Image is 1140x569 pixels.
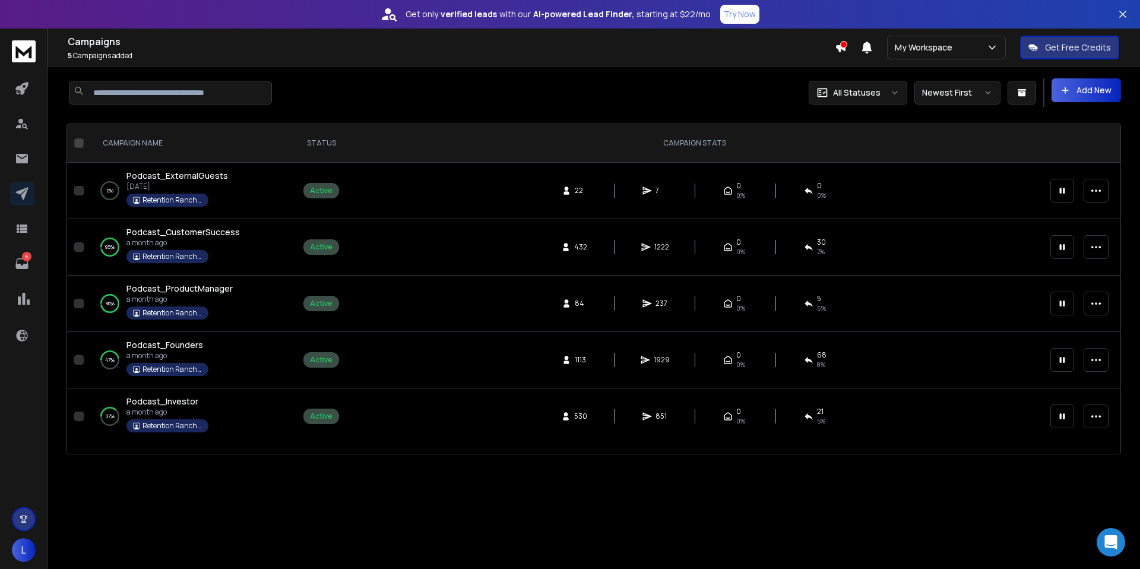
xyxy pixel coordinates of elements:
span: 7 [655,186,667,195]
span: 0% [736,247,745,257]
span: 5 [817,294,821,304]
span: 0% [736,360,745,369]
p: Retention Ranch Podcast [142,195,202,205]
span: 0 [736,350,741,360]
span: 84 [575,299,587,308]
span: 7 % [817,247,825,257]
td: 37%Podcast_Investora month agoRetention Ranch Podcast [88,388,296,445]
p: My Workspace [895,42,957,53]
span: 30 [817,238,826,247]
span: 0% [736,416,745,426]
span: 68 [817,350,826,360]
th: CAMPAIGN STATS [346,124,1043,163]
span: 0 [736,238,741,247]
div: Active [310,299,332,308]
p: Retention Ranch Podcast [142,252,202,261]
div: Active [310,412,332,421]
td: 47%Podcast_Foundersa month agoRetention Ranch Podcast [88,332,296,388]
span: 0 [736,181,741,191]
a: Podcast_CustomerSuccess [126,226,240,238]
span: 530 [574,412,587,421]
button: Newest First [914,81,1000,105]
span: 851 [655,412,667,421]
button: L [12,538,36,562]
p: Try Now [724,8,756,20]
p: 47 % [105,354,115,366]
p: 37 % [106,410,115,422]
div: Open Intercom Messenger [1097,528,1125,557]
span: 5 [68,50,72,61]
p: a month ago [126,295,233,304]
th: CAMPAIGN NAME [88,124,296,163]
span: Podcast_CustomerSuccess [126,226,240,238]
span: 21 [817,407,824,416]
span: 1929 [654,355,670,365]
span: 432 [574,242,587,252]
span: Podcast_Founders [126,339,203,350]
p: Retention Ranch Podcast [142,308,202,318]
p: Retention Ranch Podcast [142,365,202,374]
a: Podcast_Founders [126,339,203,351]
p: 95 % [105,241,115,253]
span: 5 % [817,416,825,426]
p: a month ago [126,351,208,361]
strong: verified leads [441,8,497,20]
span: 237 [655,299,667,308]
a: 6 [10,252,34,276]
td: 0%Podcast_ExternalGuests[DATE]Retention Ranch Podcast [88,163,296,219]
p: Get Free Credits [1045,42,1111,53]
td: 95%Podcast_CustomerSuccessa month agoRetention Ranch Podcast [88,219,296,276]
a: Podcast_Investor [126,396,198,407]
span: 22 [575,186,587,195]
p: a month ago [126,407,208,417]
a: Podcast_ProductManager [126,283,233,295]
strong: AI-powered Lead Finder, [533,8,634,20]
p: Get only with our starting at $22/mo [406,8,711,20]
p: a month ago [126,238,240,248]
p: 96 % [106,298,115,309]
p: Retention Ranch Podcast [142,421,202,431]
td: 96%Podcast_ProductManagera month agoRetention Ranch Podcast [88,276,296,332]
p: Campaigns added [68,51,835,61]
h1: Campaigns [68,34,835,49]
button: Get Free Credits [1020,36,1119,59]
span: Podcast_ExternalGuests [126,170,228,181]
span: 0% [736,191,745,200]
span: 0% [736,304,745,313]
p: All Statuses [833,87,881,99]
span: 0 % [817,191,826,200]
span: 1113 [575,355,587,365]
span: 1222 [654,242,669,252]
th: STATUS [296,124,346,163]
div: Active [310,355,332,365]
span: 8 % [817,360,825,369]
p: 6 [22,252,31,261]
button: Add New [1052,78,1121,102]
div: Active [310,186,332,195]
span: 6 % [817,304,826,313]
span: 0 [817,181,822,191]
span: 0 [736,294,741,304]
p: [DATE] [126,182,228,191]
button: Try Now [720,5,759,24]
span: 0 [736,407,741,416]
img: logo [12,40,36,62]
a: Podcast_ExternalGuests [126,170,228,182]
div: Active [310,242,332,252]
p: 0 % [107,185,113,197]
